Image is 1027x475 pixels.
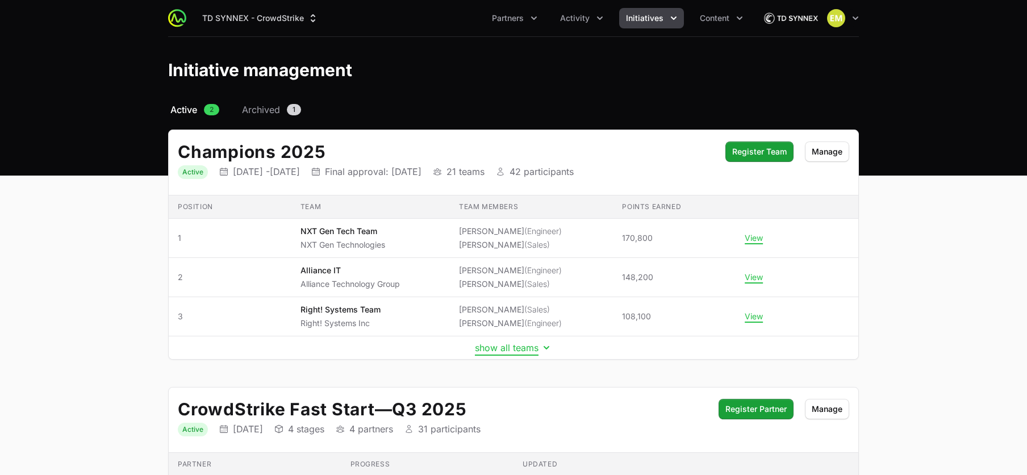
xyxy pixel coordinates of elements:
[626,13,663,24] span: Initiatives
[233,423,263,435] p: [DATE]
[510,166,574,177] p: 42 participants
[168,9,186,27] img: ActivitySource
[805,141,849,162] button: Manage
[459,278,562,290] li: [PERSON_NAME]
[240,103,303,116] a: Archived1
[450,195,613,219] th: Team members
[622,232,653,244] span: 170,800
[619,8,684,28] button: Initiatives
[300,304,381,315] p: Right! Systems Team
[300,226,385,237] p: NXT Gen Tech Team
[195,8,325,28] div: Supplier switch menu
[168,60,352,80] h1: Initiative management
[169,195,291,219] th: Position
[745,311,763,322] button: View
[300,278,400,290] p: Alliance Technology Group
[613,195,736,219] th: Points earned
[300,239,385,251] p: NXT Gen Technologies
[300,265,400,276] p: Alliance IT
[459,304,562,315] li: [PERSON_NAME]
[168,103,222,116] a: Active2
[812,402,842,416] span: Manage
[725,402,787,416] span: Register Partner
[459,265,562,276] li: [PERSON_NAME]
[242,103,280,116] span: Archived
[745,233,763,243] button: View
[459,318,562,329] li: [PERSON_NAME]
[693,8,750,28] button: Content
[700,13,729,24] span: Content
[524,318,562,328] span: (Engineer)
[485,8,544,28] button: Partners
[195,8,325,28] button: TD SYNNEX - CrowdStrike
[745,272,763,282] button: View
[178,311,282,322] span: 3
[233,166,300,177] p: [DATE] - [DATE]
[178,399,707,419] h2: CrowdStrike Fast Start Q3 2025
[622,311,651,322] span: 108,100
[459,239,562,251] li: [PERSON_NAME]
[446,166,485,177] p: 21 teams
[812,145,842,159] span: Manage
[553,8,610,28] button: Activity
[492,13,524,24] span: Partners
[524,240,550,249] span: (Sales)
[178,141,714,162] h2: Champions 2025
[524,279,550,289] span: (Sales)
[375,399,393,419] span: —
[288,423,324,435] p: 4 stages
[186,8,750,28] div: Main navigation
[719,399,794,419] button: Register Partner
[475,342,552,353] button: show all teams
[291,195,450,219] th: Team
[168,130,859,360] div: Initiative details
[168,103,859,116] nav: Initiative activity log navigation
[763,7,818,30] img: TD SYNNEX
[693,8,750,28] div: Content menu
[622,272,653,283] span: 148,200
[170,103,197,116] span: Active
[300,318,381,329] p: Right! Systems Inc
[178,272,282,283] span: 2
[524,226,562,236] span: (Engineer)
[619,8,684,28] div: Initiatives menu
[524,265,562,275] span: (Engineer)
[178,232,282,244] span: 1
[524,305,550,314] span: (Sales)
[560,13,590,24] span: Activity
[725,141,794,162] button: Register Team
[553,8,610,28] div: Activity menu
[287,104,301,115] span: 1
[732,145,787,159] span: Register Team
[418,423,481,435] p: 31 participants
[459,226,562,237] li: [PERSON_NAME]
[485,8,544,28] div: Partners menu
[204,104,219,115] span: 2
[805,399,849,419] button: Manage
[827,9,845,27] img: Eric Mingus
[349,423,393,435] p: 4 partners
[325,166,421,177] p: Final approval: [DATE]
